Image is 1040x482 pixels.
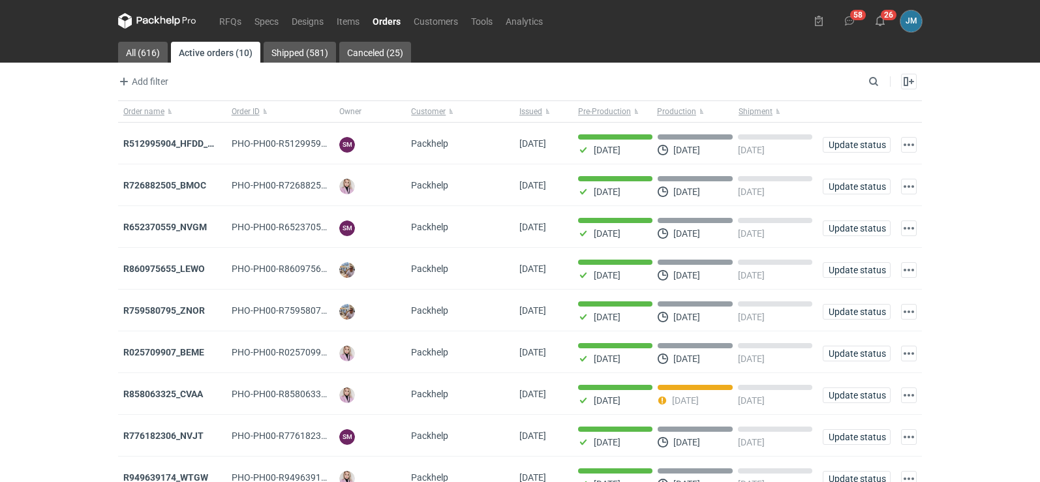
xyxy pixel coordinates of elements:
span: 21/08/2025 [519,305,546,316]
button: 58 [839,10,860,31]
a: Canceled (25) [339,42,411,63]
span: Packhelp [411,389,448,399]
button: Update status [823,304,891,320]
button: Issued [514,101,573,122]
a: Tools [465,13,499,29]
span: Update status [829,391,885,400]
span: PHO-PH00-R652370559_NVGM [232,222,362,232]
span: 25/08/2025 [519,138,546,149]
button: Actions [901,179,917,194]
p: [DATE] [594,354,620,364]
span: Packhelp [411,138,448,149]
p: [DATE] [673,312,700,322]
img: Klaudia Wiśniewska [339,346,355,361]
span: Pre-Production [578,106,631,117]
a: Active orders (10) [171,42,260,63]
img: Michał Palasek [339,262,355,278]
p: [DATE] [738,145,765,155]
span: Issued [519,106,542,117]
span: 11/08/2025 [519,430,546,441]
button: Shipment [736,101,818,122]
a: R759580795_ZNOR [123,305,205,316]
button: Update status [823,429,891,445]
span: Order ID [232,106,260,117]
span: Update status [829,307,885,316]
p: [DATE] [673,437,700,447]
p: [DATE] [738,395,765,406]
p: [DATE] [673,187,700,197]
span: PHO-PH00-R512995904_HFDD_MOOR [232,138,390,149]
button: Customer [406,101,514,122]
button: Add filter [115,74,169,89]
a: R860975655_LEWO [123,264,205,274]
button: Actions [901,387,917,403]
p: [DATE] [594,312,620,322]
a: R652370559_NVGM [123,222,207,232]
p: [DATE] [594,395,620,406]
button: 26 [870,10,891,31]
figcaption: SM [339,137,355,153]
p: [DATE] [594,228,620,239]
div: Joanna Myślak [900,10,922,32]
a: Items [330,13,366,29]
span: Update status [829,140,885,149]
span: Update status [829,349,885,358]
span: Customer [411,106,446,117]
img: Klaudia Wiśniewska [339,179,355,194]
span: Packhelp [411,430,448,441]
p: [DATE] [738,270,765,280]
span: Packhelp [411,222,448,232]
img: Michał Palasek [339,304,355,320]
p: [DATE] [673,270,700,280]
button: Actions [901,304,917,320]
svg: Packhelp Pro [118,13,196,29]
span: PHO-PH00-R726882505_BMOC [232,180,361,190]
a: Customers [407,13,465,29]
span: 12/08/2025 [519,389,546,399]
a: Specs [248,13,285,29]
a: Designs [285,13,330,29]
figcaption: SM [339,429,355,445]
a: RFQs [213,13,248,29]
strong: R858063325_CVAA [123,389,203,399]
button: Update status [823,137,891,153]
span: Owner [339,106,361,117]
span: PHO-PH00-R858063325_CVAA [232,389,358,399]
p: [DATE] [738,228,765,239]
p: [DATE] [738,437,765,447]
span: PHO-PH00-R860975655_LEWO [232,264,360,274]
span: PHO-PH00-R759580795_ZNOR [232,305,359,316]
button: Update status [823,346,891,361]
a: R025709907_BEME [123,347,204,357]
p: [DATE] [672,395,699,406]
p: [DATE] [673,354,700,364]
p: [DATE] [594,187,620,197]
span: Packhelp [411,264,448,274]
a: R512995904_HFDD_MOOR [123,138,234,149]
a: Shipped (581) [264,42,336,63]
p: [DATE] [594,145,620,155]
button: Production [654,101,736,122]
a: R776182306_NVJT [123,430,204,441]
figcaption: JM [900,10,922,32]
span: 22/08/2025 [519,264,546,274]
button: Order name [118,101,226,122]
p: [DATE] [738,187,765,197]
a: R726882505_BMOC [123,180,206,190]
button: Update status [823,179,891,194]
a: Orders [366,13,407,29]
span: Add filter [116,74,168,89]
span: 25/08/2025 [519,180,546,190]
button: Actions [901,220,917,236]
button: Actions [901,262,917,278]
p: [DATE] [594,270,620,280]
span: Update status [829,432,885,442]
p: [DATE] [738,312,765,322]
button: Actions [901,346,917,361]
